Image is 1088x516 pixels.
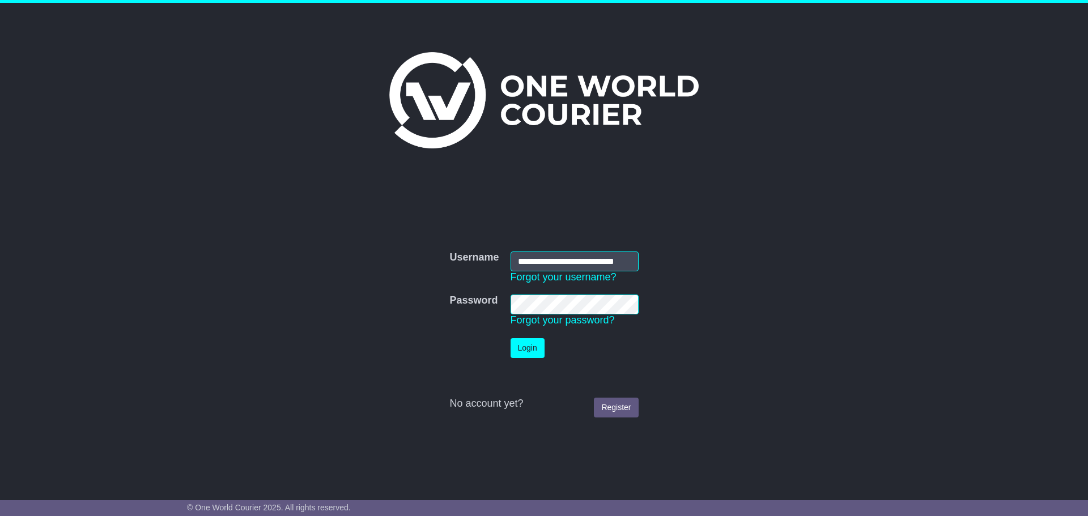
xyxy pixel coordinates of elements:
div: No account yet? [449,398,638,410]
a: Forgot your password? [511,314,615,326]
label: Username [449,251,499,264]
span: © One World Courier 2025. All rights reserved. [187,503,351,512]
label: Password [449,295,498,307]
a: Register [594,398,638,417]
img: One World [389,52,699,148]
a: Forgot your username? [511,271,617,283]
button: Login [511,338,545,358]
